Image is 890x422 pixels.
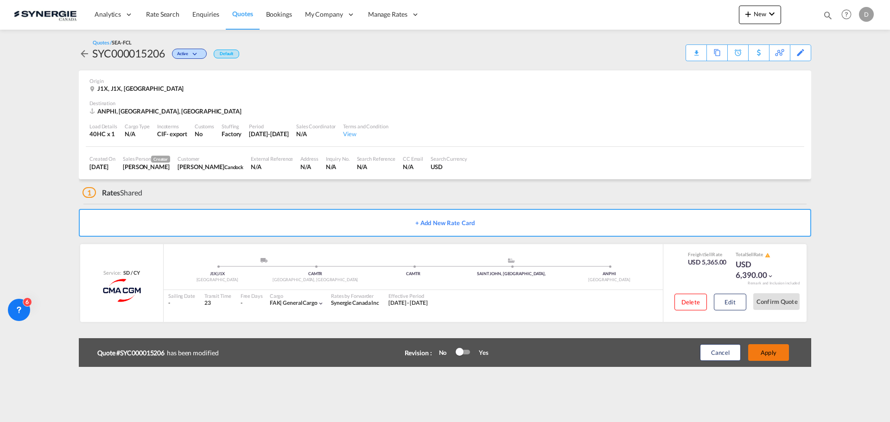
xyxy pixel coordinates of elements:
span: | [216,271,218,276]
md-icon: icon-chevron-down [318,300,324,307]
div: [GEOGRAPHIC_DATA] [168,277,266,283]
div: ANPHI, Philipsburg, Asia Pacific [89,107,244,115]
div: Revision : [405,348,432,358]
div: N/A [296,130,336,138]
div: 23 [204,299,231,307]
img: road [261,258,267,263]
div: Synergie Canada Inc [331,299,379,307]
md-icon: assets/icons/custom/ship-fill.svg [506,258,517,263]
div: Daniel Dico [123,163,170,171]
button: icon-alert [764,252,770,258]
span: Quotes [232,10,253,18]
div: No [434,348,456,357]
div: CAMTR [266,271,364,277]
div: N/A [357,163,395,171]
div: Search Currency [431,155,467,162]
div: Incoterms [157,123,187,130]
div: Customs [195,123,214,130]
div: 14 Oct 2025 [249,130,289,138]
div: Rates by Forwarder [331,292,379,299]
div: D [859,7,874,22]
span: Creator [151,156,170,163]
div: Change Status Here [165,46,209,61]
div: N/A [300,163,318,171]
div: Terms and Condition [343,123,388,130]
span: New [743,10,777,18]
div: USD [431,163,467,171]
div: External Reference [251,155,293,162]
div: Address [300,155,318,162]
div: Inquiry No. [326,155,350,162]
md-icon: icon-chevron-down [766,8,777,19]
span: J1X [210,271,218,276]
span: Analytics [95,10,121,19]
md-icon: icon-alert [765,252,770,258]
div: Yes [470,348,489,357]
div: general cargo [270,299,318,307]
span: J1X [218,271,225,276]
div: Period [249,123,289,130]
div: SD / CY [121,269,140,276]
div: - export [166,130,187,138]
div: SAINT JOHN, [GEOGRAPHIC_DATA], [462,271,560,277]
div: icon-arrow-left [79,46,92,61]
div: - [168,299,195,307]
div: CAMTR [364,271,462,277]
div: N/A [403,163,423,171]
div: Factory Stuffing [222,130,242,138]
div: J1X, J1X, Canada [89,84,186,93]
button: icon-plus 400-fgNewicon-chevron-down [739,6,781,24]
div: Effective Period [388,292,428,299]
div: Help [839,6,859,23]
md-icon: icon-chevron-down [767,273,774,279]
div: USD 6,390.00 [736,259,782,281]
div: Cargo Type [125,123,150,130]
span: 1 [83,187,96,198]
span: Candock [224,164,243,170]
md-icon: icon-magnify [823,10,833,20]
div: Sales Person [123,155,170,163]
div: No [195,130,214,138]
div: Remark and Inclusion included [741,281,807,286]
div: Origin [89,77,801,84]
span: Synergie Canada Inc [331,299,379,306]
md-icon: icon-arrow-left [79,48,90,59]
span: Enquiries [192,10,219,18]
div: Created On [89,155,115,162]
div: N/A [125,130,150,138]
div: CC Email [403,155,423,162]
span: Rates [102,188,121,197]
div: Cargo [270,292,324,299]
div: has been modified [97,346,375,360]
div: Total Rate [736,251,782,258]
div: Change Status Here [172,49,207,59]
div: Free Days [241,292,263,299]
div: Quotes /SEA-FCL [93,39,132,46]
div: View [343,130,388,138]
div: - [241,299,242,307]
div: Sailing Date [168,292,195,299]
div: Load Details [89,123,117,130]
span: Sell [704,252,712,257]
div: Search Reference [357,155,395,162]
span: Service: [103,269,121,276]
span: SEA-FCL [112,39,131,45]
div: Transit Time [204,292,231,299]
span: Sell [746,252,754,257]
div: CIF [157,130,166,138]
button: Confirm Quote [753,293,800,310]
div: SYC000015206 [92,46,165,61]
md-icon: icon-plus 400-fg [743,8,754,19]
div: JASMINE GOUDREAU [178,163,243,171]
div: 02 Oct 2025 - 14 Oct 2025 [388,299,428,307]
div: [GEOGRAPHIC_DATA], [GEOGRAPHIC_DATA] [266,277,364,283]
div: Destination [89,100,801,107]
button: Cancel [700,344,741,361]
div: Freight Rate [688,251,727,258]
span: FAK [270,299,283,306]
button: Edit [714,294,746,310]
div: icon-magnify [823,10,833,24]
div: [GEOGRAPHIC_DATA] [560,277,658,283]
span: | [280,299,282,306]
